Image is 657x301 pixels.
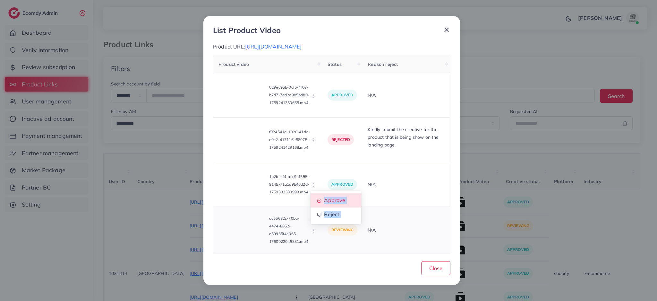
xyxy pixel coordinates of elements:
p: 029ec95b-0cf5-4f0e-b7d7-7ad2e985bdb0-1759241350665.mp4 [269,84,310,107]
p: N/A [368,181,445,188]
button: Close [421,261,450,275]
span: Reject [324,211,339,218]
h3: List Product Video [213,26,281,35]
span: Approve [324,197,345,204]
p: N/A [368,91,445,99]
p: rejected [328,134,354,145]
span: Product video [218,61,249,67]
span: Close [429,265,442,271]
p: approved [328,179,357,190]
span: Reason reject [368,61,398,67]
p: Kindly submit the creative for the product that is being show on the landing page. [368,126,445,149]
p: f024541d-1020-41de-a0c2-417116e88075-1759241429168.mp4 [269,128,310,151]
p: 1b2becf4-acc9-4555-9145-71a1d9b46d2d-1759332380999.mp4 [269,173,310,196]
p: approved [328,90,357,101]
span: Status [328,61,342,67]
p: reviewing [328,225,357,235]
span: [URL][DOMAIN_NAME] [245,43,302,50]
p: N/A [368,226,445,234]
p: dc55682c-70ba-4474-8852-d59935f4e065-1760022046831.mp4 [269,215,310,245]
p: Product URL: [213,43,450,50]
